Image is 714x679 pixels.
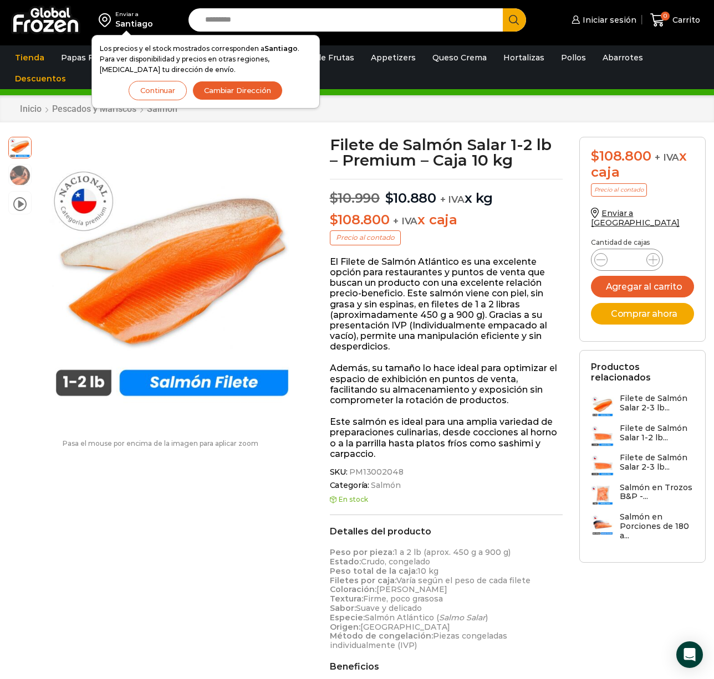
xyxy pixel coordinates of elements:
[9,136,31,158] span: salmon 1-2 lb
[385,190,436,206] bdi: 10.880
[55,47,117,68] a: Papas Fritas
[670,14,700,25] span: Carrito
[330,661,563,672] h2: Beneficios
[330,481,563,490] span: Categoría:
[620,424,694,443] h3: Filete de Salmón Salar 1-2 lb...
[19,104,42,114] a: Inicio
[330,212,563,228] p: x caja
[264,44,298,53] strong: Santiago
[115,11,153,18] div: Enviar a
[330,179,563,207] p: x kg
[439,613,486,623] em: Salmo Salar
[9,47,50,68] a: Tienda
[555,47,591,68] a: Pollos
[330,467,563,477] span: SKU:
[330,575,396,585] strong: Filetes por caja:
[503,8,526,32] button: Search button
[591,148,651,164] bdi: 108.800
[330,631,433,641] strong: Método de congelación:
[620,483,694,502] h3: Salmón en Trozos B&P -...
[498,47,550,68] a: Hortalizas
[427,47,492,68] a: Queso Crema
[330,363,563,405] p: Además, su tamaño lo hace ideal para optimizar el espacio de exhibición en puntos de venta, facil...
[440,194,465,205] span: + IVA
[330,584,376,594] strong: Coloración:
[330,496,563,503] p: En stock
[8,440,313,447] p: Pasa el mouse por encima de la imagen para aplicar zoom
[591,424,694,447] a: Filete de Salmón Salar 1-2 lb...
[330,212,390,228] bdi: 108.800
[369,481,400,490] a: Salmón
[676,641,703,668] div: Open Intercom Messenger
[330,137,563,168] h1: Filete de Salmón Salar 1-2 lb – Premium – Caja 10 kg
[330,526,563,537] h2: Detalles del producto
[330,416,563,459] p: Este salmón es ideal para una amplia variedad de preparaciones culinarias, desde cocciones al hor...
[330,594,363,604] strong: Textura:
[330,190,380,206] bdi: 10.990
[146,104,178,114] a: Salmón
[591,394,694,418] a: Filete de Salmón Salar 2-3 lb...
[620,394,694,413] h3: Filete de Salmón Salar 2-3 lb...
[100,43,312,75] p: Los precios y el stock mostrados corresponden a . Para ver disponibilidad y precios en otras regi...
[330,256,563,352] p: El Filete de Salmón Atlántico es una excelente opción para restaurantes y puntos de venta que bus...
[285,47,360,68] a: Pulpa de Frutas
[591,276,694,297] button: Agregar al carrito
[591,208,680,228] a: Enviar a [GEOGRAPHIC_DATA]
[591,362,694,383] h2: Productos relacionados
[385,190,394,206] span: $
[330,230,401,245] p: Precio al contado
[580,14,636,25] span: Iniciar sesión
[330,557,361,567] strong: Estado:
[591,512,694,546] a: Salmón en Porciones de 180 a...
[330,613,365,623] strong: Especie:
[52,104,137,114] a: Pescados y Mariscos
[330,622,360,632] strong: Origen:
[620,512,694,540] h3: Salmón en Porciones de 180 a...
[9,68,72,89] a: Descuentos
[591,183,647,197] p: Precio al contado
[330,212,338,228] span: $
[330,190,338,206] span: $
[330,603,356,613] strong: Sabor:
[616,252,637,268] input: Product quantity
[115,18,153,29] div: Santiago
[393,215,417,227] span: + IVA
[661,12,670,20] span: 0
[19,104,178,114] nav: Breadcrumb
[591,148,599,164] span: $
[591,239,694,246] p: Cantidad de cajas
[591,303,694,325] button: Comprar ahora
[365,47,421,68] a: Appetizers
[591,453,694,477] a: Filete de Salmón Salar 2-3 lb...
[330,547,394,557] strong: Peso por pieza:
[597,47,649,68] a: Abarrotes
[129,81,187,100] button: Continuar
[647,7,703,33] a: 0 Carrito
[591,483,694,507] a: Salmón en Trozos B&P -...
[620,453,694,472] h3: Filete de Salmón Salar 2-3 lb...
[591,148,694,181] div: x caja
[37,137,307,407] img: salmon 1-2 lb
[569,9,636,31] a: Iniciar sesión
[99,11,115,29] img: address-field-icon.svg
[37,137,307,407] div: 1 / 3
[348,467,404,477] span: PM13002048
[192,81,283,100] button: Cambiar Dirección
[655,152,679,163] span: + IVA
[330,548,563,650] p: 1 a 2 lb (aprox. 450 g a 900 g) Crudo, congelado 10 kg Varía según el peso de cada filete [PERSON...
[330,566,417,576] strong: Peso total de la caja:
[9,164,31,187] span: salmon-filete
